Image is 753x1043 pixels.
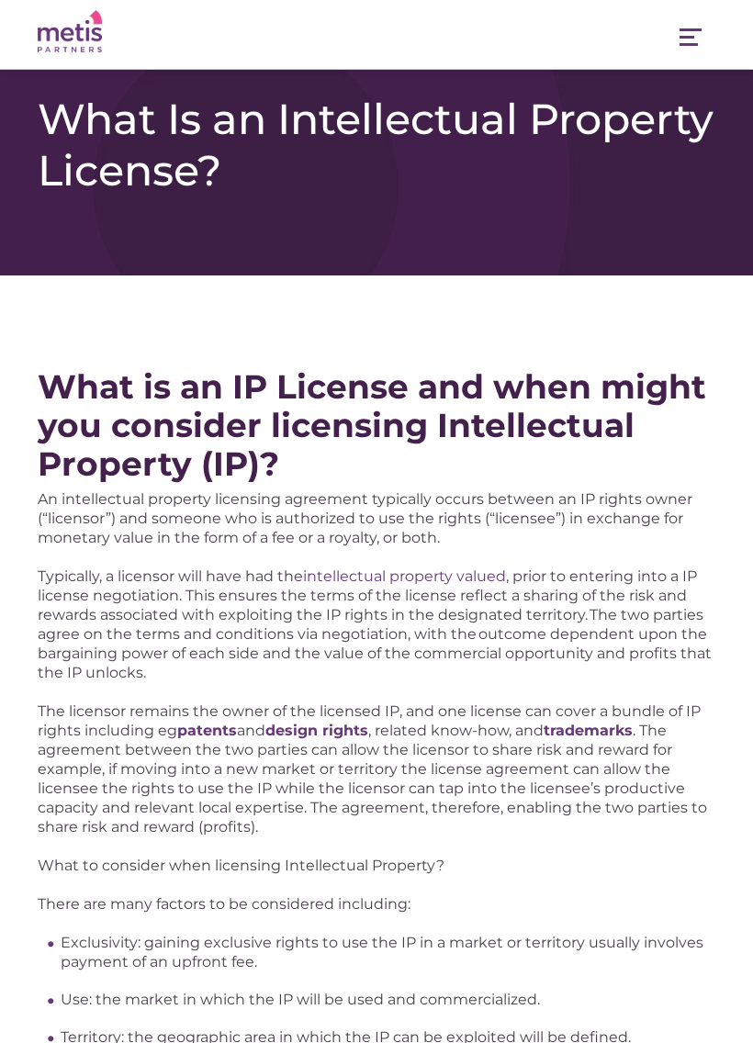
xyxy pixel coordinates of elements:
[38,366,706,484] strong: What is an IP License and when might you consider licensing Intellectual Property (IP)?
[177,722,237,739] a: patents
[38,10,102,53] img: Metis Partners
[38,894,715,914] p: There are many factors to be considered including:
[61,933,715,971] li: Exclusivity: gaining exclusive rights to use the IP in a market or territory usually involves pay...
[38,566,715,682] p: Typically, a licensor will have had the , prior to entering into a IP license negotiation. This e...
[38,489,715,547] p: An intellectual property licensing agreement typically occurs between an IP rights owner (“licens...
[61,990,715,1009] li: Use: the market in which the IP will be used and commercialized.
[38,856,715,875] p: What to consider when licensing Intellectual Property?
[38,94,715,196] h1: What Is an Intellectual Property License?
[544,722,633,739] a: trademarks
[38,701,715,836] p: The licensor remains the owner of the licensed IP, and one license can cover a bundle of IP right...
[265,722,368,739] a: design rights
[303,567,506,585] a: intellectual property valued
